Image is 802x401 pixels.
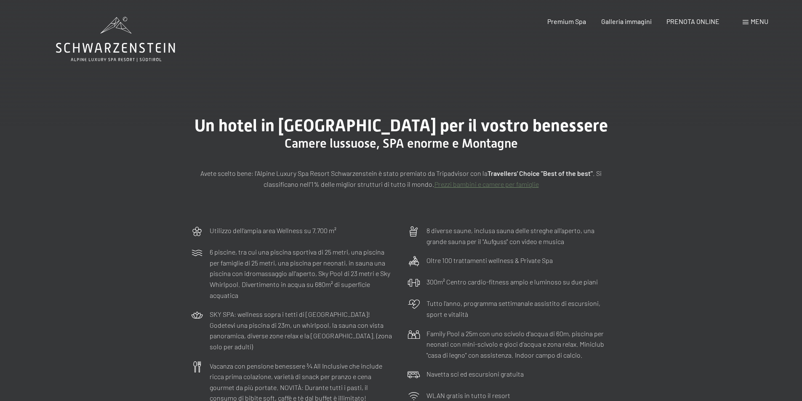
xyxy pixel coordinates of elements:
[191,168,612,189] p: Avete scelto bene: l’Alpine Luxury Spa Resort Schwarzenstein è stato premiato da Tripadvisor con ...
[434,180,539,188] a: Prezzi bambini e camere per famiglie
[426,276,598,287] p: 300m² Centro cardio-fitness ampio e luminoso su due piani
[426,225,612,247] p: 8 diverse saune, inclusa sauna delle streghe all’aperto, una grande sauna per il "Aufguss" con vi...
[751,17,768,25] span: Menu
[210,225,336,236] p: Utilizzo dell‘ampia area Wellness su 7.700 m²
[195,116,608,135] span: Un hotel in [GEOGRAPHIC_DATA] per il vostro benessere
[210,247,395,300] p: 6 piscine, tra cui una piscina sportiva di 25 metri, una piscina per famiglie di 25 metri, una pi...
[426,369,524,380] p: Navetta sci ed escursioni gratuita
[426,255,553,266] p: Oltre 100 trattamenti wellness & Private Spa
[601,17,652,25] a: Galleria immagini
[666,17,719,25] a: PRENOTA ONLINE
[547,17,586,25] a: Premium Spa
[426,298,612,319] p: Tutto l’anno, programma settimanale assistito di escursioni, sport e vitalità
[488,169,593,177] strong: Travellers' Choice "Best of the best"
[285,136,518,151] span: Camere lussuose, SPA enorme e Montagne
[426,390,510,401] p: WLAN gratis in tutto il resort
[426,328,612,361] p: Family Pool a 25m con uno scivolo d'acqua di 60m, piscina per neonati con mini-scivolo e gioci d'...
[210,309,395,352] p: SKY SPA: wellness sopra i tetti di [GEOGRAPHIC_DATA]! Godetevi una piscina di 23m, un whirlpool, ...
